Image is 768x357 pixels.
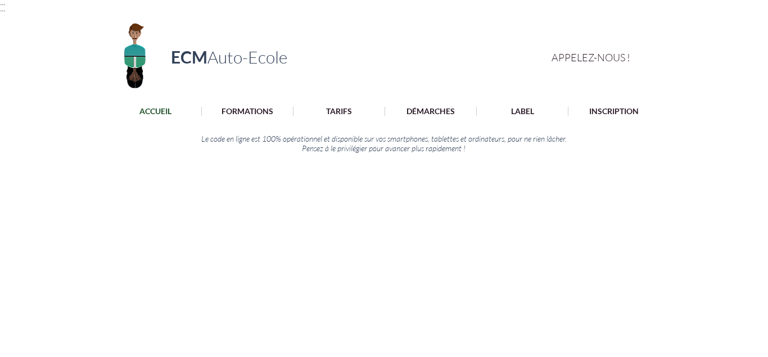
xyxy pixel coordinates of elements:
span: APPELEZ-NOUS ! [552,51,630,64]
a: ECMAuto-Ecole [171,47,287,67]
a: DÉMARCHES [385,107,476,116]
p: DÉMARCHES [401,107,460,116]
img: Logo ECM en-tête.png [108,16,161,92]
nav: Site [109,106,660,116]
a: APPELEZ-NOUS ! [552,50,641,64]
p: INSCRIPTION [584,107,644,116]
a: LABEL [476,107,568,116]
p: LABEL [505,107,540,116]
p: FORMATIONS [216,107,279,116]
span: Le code en ligne est 100% opérationnel et disponible sur vos smartphones, tablettes et ordinateur... [201,134,567,143]
a: INSCRIPTION [568,107,659,116]
a: ACCUEIL [109,107,201,116]
span: ECM [171,47,207,67]
span: Auto-Ecole [207,47,287,67]
a: TARIFS [293,107,385,116]
p: TARIFS [320,107,358,116]
span: Pensez à le privilégier pour avancer plus rapidement ! [302,143,466,153]
p: ACCUEIL [134,107,177,116]
a: FORMATIONS [201,107,293,116]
